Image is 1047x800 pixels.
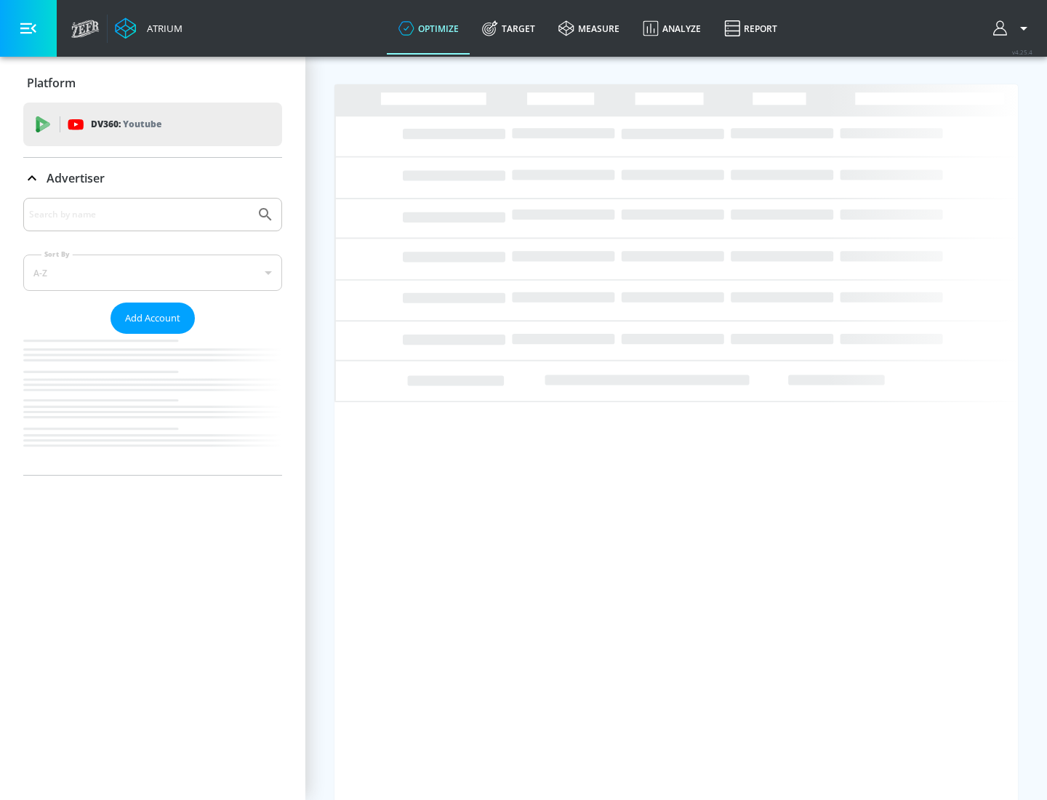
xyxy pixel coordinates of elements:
[470,2,547,55] a: Target
[141,22,182,35] div: Atrium
[23,334,282,475] nav: list of Advertiser
[23,63,282,103] div: Platform
[713,2,789,55] a: Report
[41,249,73,259] label: Sort By
[115,17,182,39] a: Atrium
[387,2,470,55] a: optimize
[547,2,631,55] a: measure
[29,205,249,224] input: Search by name
[91,116,161,132] p: DV360:
[631,2,713,55] a: Analyze
[123,116,161,132] p: Youtube
[1012,48,1032,56] span: v 4.25.4
[47,170,105,186] p: Advertiser
[23,255,282,291] div: A-Z
[23,103,282,146] div: DV360: Youtube
[111,303,195,334] button: Add Account
[125,310,180,327] span: Add Account
[23,158,282,199] div: Advertiser
[23,198,282,475] div: Advertiser
[27,75,76,91] p: Platform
